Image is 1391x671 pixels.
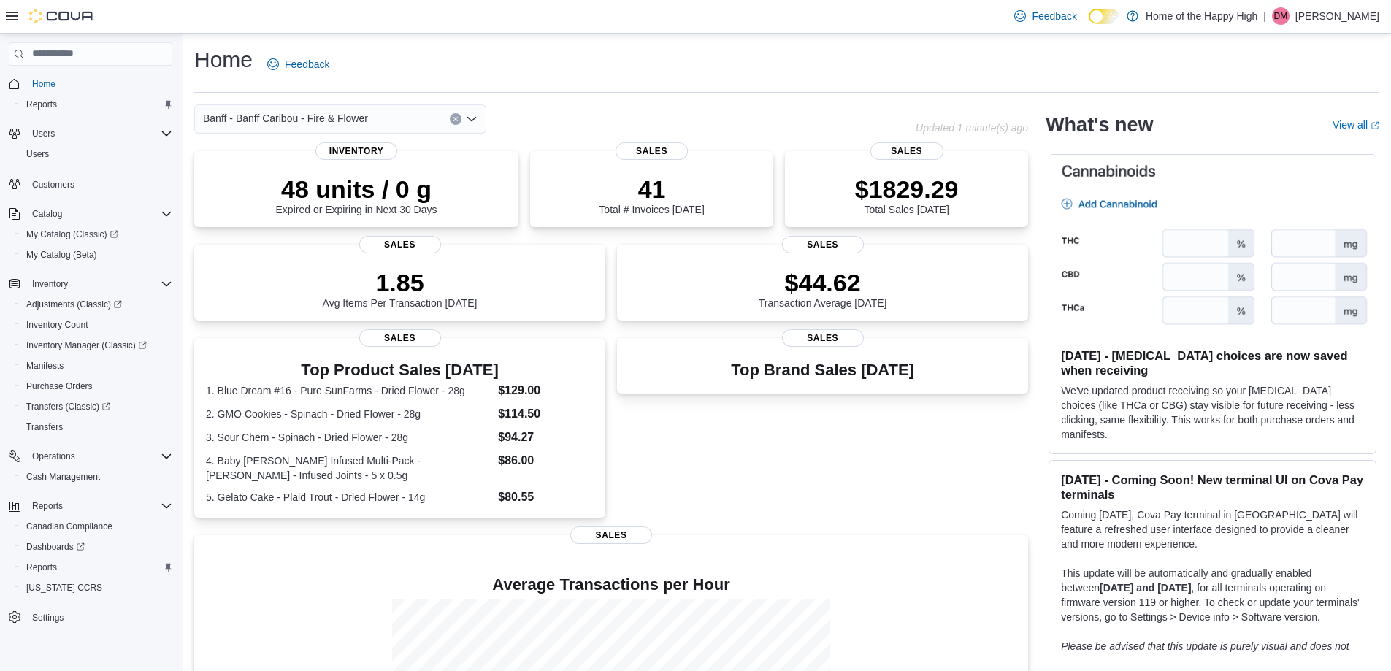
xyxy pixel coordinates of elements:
span: Adjustments (Classic) [20,296,172,313]
span: Users [26,125,172,142]
dt: 5. Gelato Cake - Plaid Trout - Dried Flower - 14g [206,490,492,505]
span: Inventory [26,275,172,293]
button: Reports [15,557,178,578]
p: We've updated product receiving so your [MEDICAL_DATA] choices (like THCa or CBG) stay visible fo... [1061,383,1364,442]
img: Cova [29,9,95,23]
span: My Catalog (Beta) [20,246,172,264]
button: Reports [3,496,178,516]
button: Operations [26,448,81,465]
p: Home of the Happy High [1146,7,1257,25]
button: Catalog [3,204,178,224]
button: Reports [26,497,69,515]
span: Reports [32,500,63,512]
button: Users [26,125,61,142]
a: Cash Management [20,468,106,486]
span: Inventory Count [20,316,172,334]
span: Dashboards [20,538,172,556]
h3: Top Product Sales [DATE] [206,361,594,379]
span: Users [20,145,172,163]
span: Inventory Count [26,319,88,331]
span: Catalog [32,208,62,220]
span: Catalog [26,205,172,223]
a: My Catalog (Classic) [20,226,124,243]
span: Sales [616,142,689,160]
button: Operations [3,446,178,467]
button: Reports [15,94,178,115]
span: Feedback [1032,9,1076,23]
button: Manifests [15,356,178,376]
span: Manifests [20,357,172,375]
span: Users [26,148,49,160]
dd: $86.00 [498,452,594,469]
button: Customers [3,173,178,194]
dt: 3. Sour Chem - Spinach - Dried Flower - 28g [206,430,492,445]
span: Inventory [32,278,68,290]
a: My Catalog (Classic) [15,224,178,245]
p: Coming [DATE], Cova Pay terminal in [GEOGRAPHIC_DATA] will feature a refreshed user interface des... [1061,507,1364,551]
button: Open list of options [466,113,478,125]
a: Inventory Manager (Classic) [20,337,153,354]
a: Transfers (Classic) [20,398,116,415]
div: Expired or Expiring in Next 30 Days [276,175,437,215]
h3: Top Brand Sales [DATE] [731,361,914,379]
dt: 1. Blue Dream #16 - Pure SunFarms - Dried Flower - 28g [206,383,492,398]
span: Purchase Orders [20,377,172,395]
button: Inventory [26,275,74,293]
a: Adjustments (Classic) [20,296,128,313]
span: Sales [570,526,652,544]
a: Transfers (Classic) [15,396,178,417]
span: Inventory Manager (Classic) [26,340,147,351]
span: My Catalog (Beta) [26,249,97,261]
a: View allExternal link [1333,119,1379,131]
h2: What's new [1046,113,1153,137]
a: Settings [26,609,69,626]
div: Total # Invoices [DATE] [599,175,704,215]
button: Home [3,73,178,94]
span: Inventory Manager (Classic) [20,337,172,354]
span: Cash Management [20,468,172,486]
span: Transfers [26,421,63,433]
span: Settings [32,612,64,624]
span: DM [1274,7,1288,25]
dd: $114.50 [498,405,594,423]
button: Settings [3,607,178,628]
button: Users [3,123,178,144]
span: Home [32,78,55,90]
a: Feedback [1008,1,1082,31]
p: $44.62 [759,268,887,297]
span: Canadian Compliance [26,521,112,532]
button: Catalog [26,205,68,223]
a: [US_STATE] CCRS [20,579,108,597]
span: Settings [26,608,172,626]
p: 48 units / 0 g [276,175,437,204]
dd: $94.27 [498,429,594,446]
span: Home [26,74,172,93]
button: Inventory [3,274,178,294]
button: Transfers [15,417,178,437]
a: Dashboards [15,537,178,557]
button: Clear input [450,113,461,125]
span: Reports [26,497,172,515]
span: Reports [20,559,172,576]
button: Canadian Compliance [15,516,178,537]
dd: $80.55 [498,488,594,506]
span: Washington CCRS [20,579,172,597]
span: Transfers [20,418,172,436]
p: 41 [599,175,704,204]
span: Banff - Banff Caribou - Fire & Flower [203,110,368,127]
span: Manifests [26,360,64,372]
p: | [1263,7,1266,25]
span: Transfers (Classic) [20,398,172,415]
button: Users [15,144,178,164]
span: My Catalog (Classic) [20,226,172,243]
dt: 4. Baby [PERSON_NAME] Infused Multi-Pack - [PERSON_NAME] - Infused Joints - 5 x 0.5g [206,453,492,483]
a: Reports [20,96,63,113]
a: Adjustments (Classic) [15,294,178,315]
em: Please be advised that this update is purely visual and does not impact payment functionality. [1061,640,1349,667]
button: Purchase Orders [15,376,178,396]
a: Home [26,75,61,93]
span: Customers [32,179,74,191]
div: Devan Malloy [1272,7,1290,25]
span: Sales [359,329,441,347]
